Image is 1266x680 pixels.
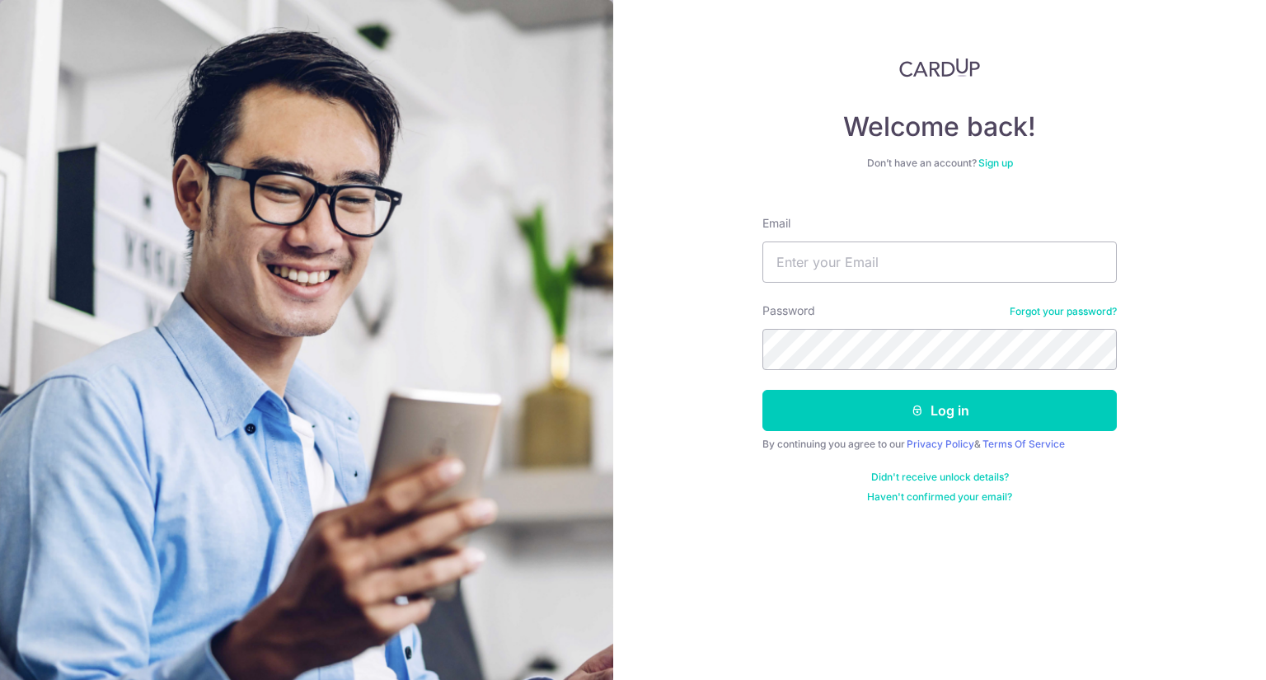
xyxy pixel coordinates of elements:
a: Didn't receive unlock details? [871,471,1009,484]
div: Don’t have an account? [762,157,1117,170]
img: CardUp Logo [899,58,980,77]
a: Haven't confirmed your email? [867,490,1012,504]
label: Email [762,215,790,232]
button: Log in [762,390,1117,431]
label: Password [762,302,815,319]
div: By continuing you agree to our & [762,438,1117,451]
h4: Welcome back! [762,110,1117,143]
a: Sign up [978,157,1013,169]
a: Privacy Policy [907,438,974,450]
a: Terms Of Service [982,438,1065,450]
a: Forgot your password? [1010,305,1117,318]
input: Enter your Email [762,242,1117,283]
